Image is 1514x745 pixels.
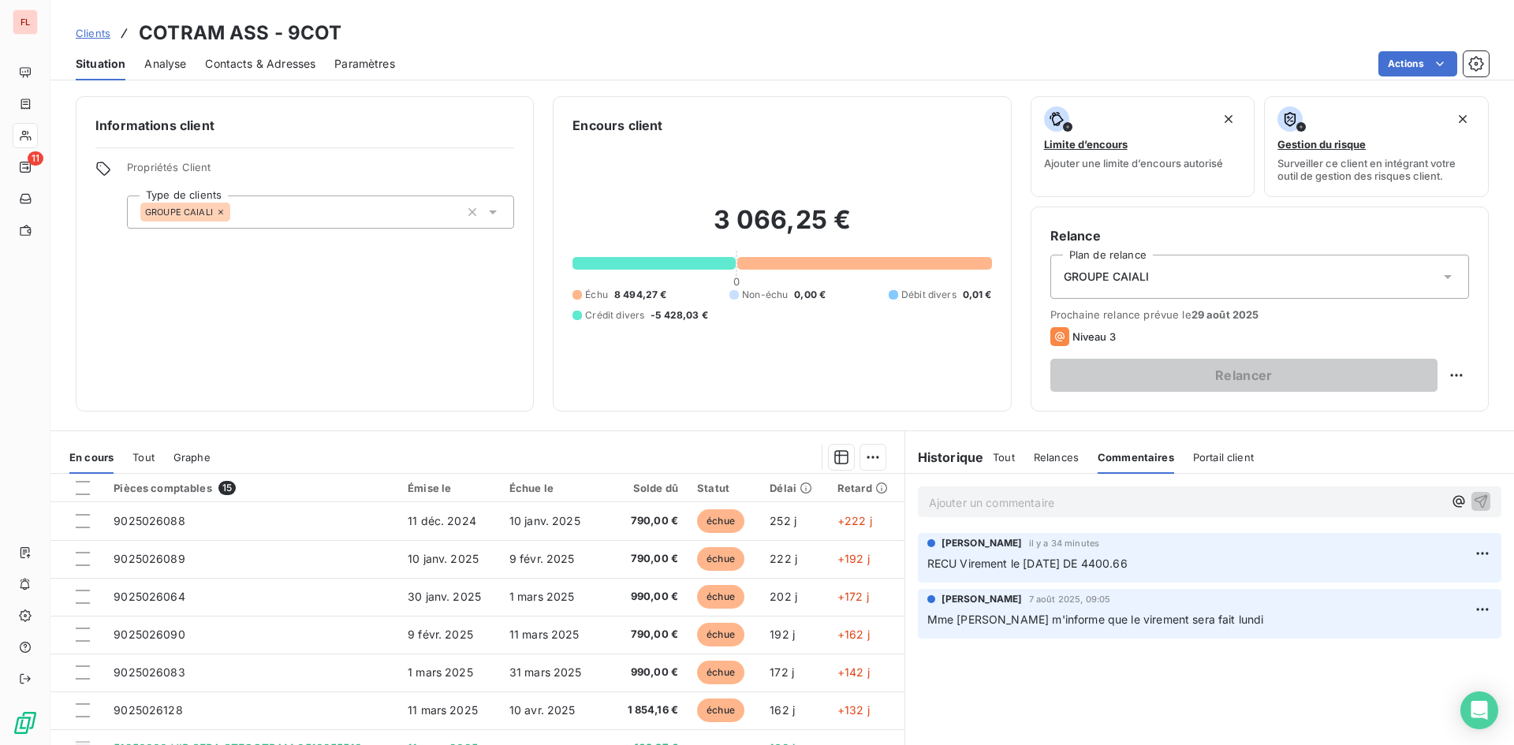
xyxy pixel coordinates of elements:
[1378,51,1457,76] button: Actions
[114,703,183,717] span: 9025026128
[770,703,795,717] span: 162 j
[572,116,662,135] h6: Encours client
[1034,451,1079,464] span: Relances
[697,547,744,571] span: échue
[942,592,1023,606] span: [PERSON_NAME]
[993,451,1015,464] span: Tout
[614,288,667,302] span: 8 494,27 €
[1191,308,1259,321] span: 29 août 2025
[770,665,794,679] span: 172 j
[1031,96,1255,197] button: Limite d’encoursAjouter une limite d’encours autorisé
[770,590,797,603] span: 202 j
[114,628,185,641] span: 9025026090
[610,513,678,529] span: 790,00 €
[13,155,37,180] a: 11
[509,552,575,565] span: 9 févr. 2025
[144,56,186,72] span: Analyse
[794,288,826,302] span: 0,00 €
[509,514,580,527] span: 10 janv. 2025
[610,551,678,567] span: 790,00 €
[509,590,575,603] span: 1 mars 2025
[1460,691,1498,729] div: Open Intercom Messenger
[1044,138,1128,151] span: Limite d’encours
[697,623,744,646] span: échue
[1264,96,1489,197] button: Gestion du risqueSurveiller ce client en intégrant votre outil de gestion des risques client.
[408,665,473,679] span: 1 mars 2025
[837,628,870,641] span: +162 j
[770,482,819,494] div: Délai
[114,514,185,527] span: 9025026088
[13,710,38,736] img: Logo LeanPay
[205,56,315,72] span: Contacts & Adresses
[1193,451,1254,464] span: Portail client
[408,590,481,603] span: 30 janv. 2025
[76,56,125,72] span: Situation
[145,207,213,217] span: GROUPE CAIALI
[139,19,342,47] h3: COTRAM ASS - 9COT
[585,308,644,322] span: Crédit divers
[837,552,870,565] span: +192 j
[408,482,490,494] div: Émise le
[1044,157,1223,169] span: Ajouter une limite d’encours autorisé
[697,698,744,722] span: échue
[114,552,185,565] span: 9025026089
[1029,594,1111,604] span: 7 août 2025, 09:05
[1098,451,1174,464] span: Commentaires
[697,585,744,609] span: échue
[218,481,236,495] span: 15
[585,288,608,302] span: Échu
[610,702,678,718] span: 1 854,16 €
[132,451,155,464] span: Tout
[610,589,678,605] span: 990,00 €
[697,482,751,494] div: Statut
[69,451,114,464] span: En cours
[1050,359,1438,392] button: Relancer
[1277,138,1366,151] span: Gestion du risque
[408,703,478,717] span: 11 mars 2025
[509,628,580,641] span: 11 mars 2025
[742,288,788,302] span: Non-échu
[697,661,744,684] span: échue
[509,703,576,717] span: 10 avr. 2025
[1277,157,1475,182] span: Surveiller ce client en intégrant votre outil de gestion des risques client.
[408,628,473,641] span: 9 févr. 2025
[13,9,38,35] div: FL
[651,308,708,322] span: -5 428,03 €
[733,275,740,288] span: 0
[572,204,991,251] h2: 3 066,25 €
[963,288,992,302] span: 0,01 €
[408,552,479,565] span: 10 janv. 2025
[837,665,870,679] span: +142 j
[334,56,395,72] span: Paramètres
[1072,330,1116,343] span: Niveau 3
[610,665,678,680] span: 990,00 €
[408,514,476,527] span: 11 déc. 2024
[770,552,797,565] span: 222 j
[509,665,582,679] span: 31 mars 2025
[837,514,872,527] span: +222 j
[837,703,870,717] span: +132 j
[770,514,796,527] span: 252 j
[1029,538,1100,548] span: il y a 34 minutes
[28,151,43,166] span: 11
[76,27,110,39] span: Clients
[230,205,243,219] input: Ajouter une valeur
[76,25,110,41] a: Clients
[114,590,185,603] span: 9025026064
[173,451,211,464] span: Graphe
[927,557,1128,570] span: RECU Virement le [DATE] DE 4400.66
[1050,226,1469,245] h6: Relance
[95,116,514,135] h6: Informations client
[837,590,869,603] span: +172 j
[127,161,514,183] span: Propriétés Client
[610,627,678,643] span: 790,00 €
[905,448,984,467] h6: Historique
[1064,269,1150,285] span: GROUPE CAIALI
[901,288,957,302] span: Débit divers
[837,482,895,494] div: Retard
[1050,308,1469,321] span: Prochaine relance prévue le
[610,482,678,494] div: Solde dû
[927,613,1264,626] span: Mme [PERSON_NAME] m'informe que le virement sera fait lundi
[114,665,185,679] span: 9025026083
[697,509,744,533] span: échue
